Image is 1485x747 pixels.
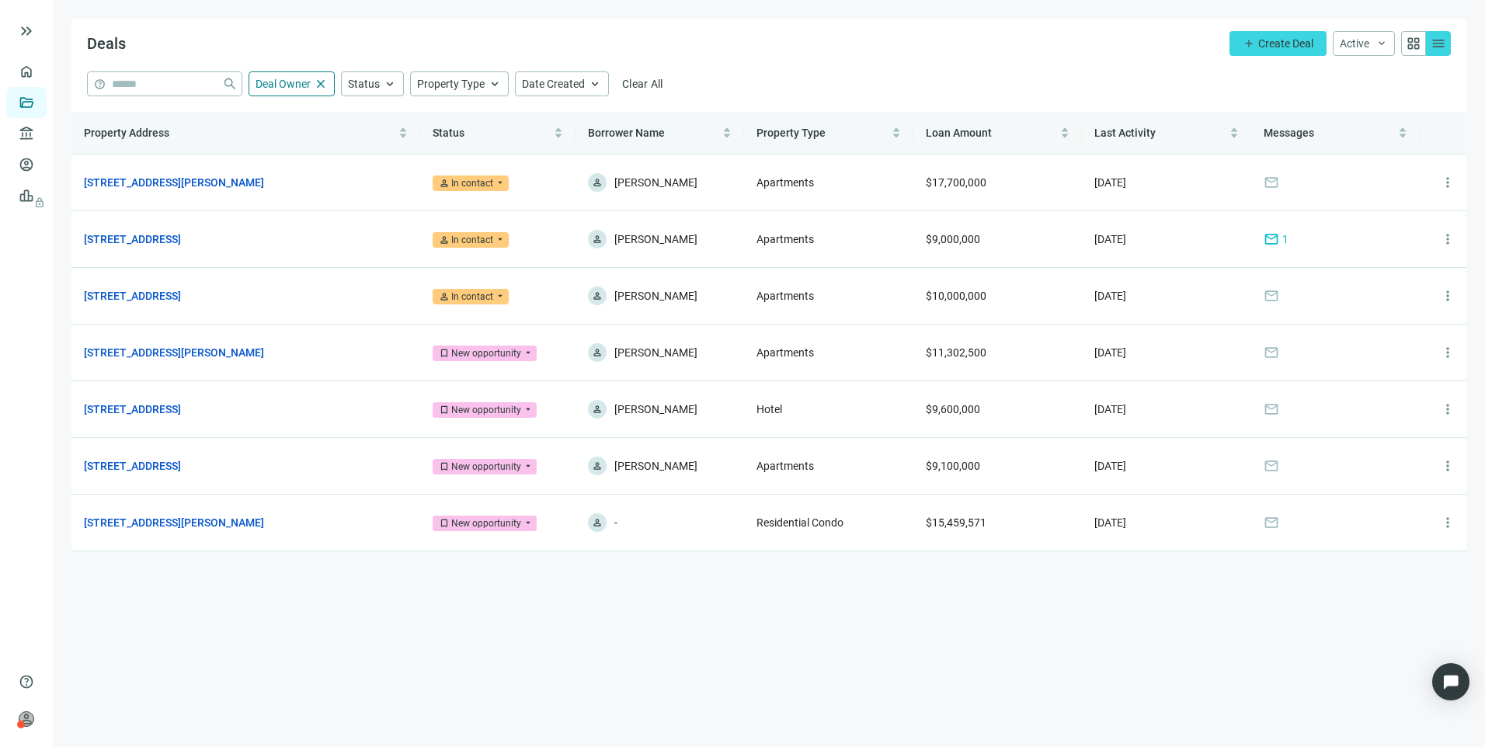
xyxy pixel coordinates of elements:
[84,344,264,361] a: [STREET_ADDRESS][PERSON_NAME]
[1094,516,1126,529] span: [DATE]
[84,174,264,191] a: [STREET_ADDRESS][PERSON_NAME]
[383,77,397,91] span: keyboard_arrow_up
[451,289,493,304] div: In contact
[1282,231,1289,248] span: 1
[614,230,697,248] span: [PERSON_NAME]
[756,403,782,415] span: Hotel
[592,234,603,245] span: person
[348,78,380,90] span: Status
[256,78,311,90] span: Deal Owner
[592,177,603,188] span: person
[1264,458,1279,474] span: mail
[488,77,502,91] span: keyboard_arrow_up
[1333,31,1395,56] button: Activekeyboard_arrow_down
[1440,288,1455,304] span: more_vert
[84,231,181,248] a: [STREET_ADDRESS]
[1094,233,1126,245] span: [DATE]
[1264,515,1279,530] span: mail
[1431,36,1446,51] span: menu
[417,78,485,90] span: Property Type
[1440,515,1455,530] span: more_vert
[926,403,980,415] span: $9,600,000
[614,400,697,419] span: [PERSON_NAME]
[1094,176,1126,189] span: [DATE]
[451,232,493,248] div: In contact
[756,233,814,245] span: Apartments
[1094,127,1156,139] span: Last Activity
[592,460,603,471] span: person
[1432,394,1463,425] button: more_vert
[1432,507,1463,538] button: more_vert
[1432,663,1469,700] div: Open Intercom Messenger
[1375,37,1388,50] span: keyboard_arrow_down
[1432,167,1463,198] button: more_vert
[926,460,980,472] span: $9,100,000
[926,516,986,529] span: $15,459,571
[439,348,450,359] span: bookmark
[592,290,603,301] span: person
[926,127,992,139] span: Loan Amount
[439,405,450,415] span: bookmark
[1264,127,1314,139] span: Messages
[451,346,521,361] div: New opportunity
[1264,231,1279,247] span: mail
[1440,231,1455,247] span: more_vert
[1094,346,1126,359] span: [DATE]
[926,290,986,302] span: $10,000,000
[1094,403,1126,415] span: [DATE]
[522,78,585,90] span: Date Created
[1440,175,1455,190] span: more_vert
[84,127,169,139] span: Property Address
[19,711,34,727] span: person
[1264,401,1279,417] span: mail
[1094,460,1126,472] span: [DATE]
[84,514,264,531] a: [STREET_ADDRESS][PERSON_NAME]
[1432,337,1463,368] button: more_vert
[1340,37,1369,50] span: Active
[756,460,814,472] span: Apartments
[592,517,603,528] span: person
[1243,37,1255,50] span: add
[1094,290,1126,302] span: [DATE]
[84,287,181,304] a: [STREET_ADDRESS]
[756,127,826,139] span: Property Type
[926,176,986,189] span: $17,700,000
[94,78,106,90] span: help
[614,513,617,532] span: -
[756,516,843,529] span: Residential Condo
[588,77,602,91] span: keyboard_arrow_up
[1432,280,1463,311] button: more_vert
[1432,450,1463,481] button: more_vert
[756,290,814,302] span: Apartments
[614,173,697,192] span: [PERSON_NAME]
[1440,458,1455,474] span: more_vert
[451,516,521,531] div: New opportunity
[1264,345,1279,360] span: mail
[1440,345,1455,360] span: more_vert
[1440,401,1455,417] span: more_vert
[614,343,697,362] span: [PERSON_NAME]
[1432,224,1463,255] button: more_vert
[756,346,814,359] span: Apartments
[439,291,450,302] span: person
[439,178,450,189] span: person
[84,401,181,418] a: [STREET_ADDRESS]
[926,346,986,359] span: $11,302,500
[1406,36,1421,51] span: grid_view
[439,518,450,529] span: bookmark
[17,22,36,40] button: keyboard_double_arrow_right
[439,461,450,472] span: bookmark
[84,457,181,474] a: [STREET_ADDRESS]
[314,77,328,91] span: close
[1229,31,1327,56] button: addCreate Deal
[622,78,663,90] span: Clear All
[592,404,603,415] span: person
[451,175,493,191] div: In contact
[588,127,665,139] span: Borrower Name
[451,459,521,474] div: New opportunity
[1264,288,1279,304] span: mail
[614,287,697,305] span: [PERSON_NAME]
[614,457,697,475] span: [PERSON_NAME]
[756,176,814,189] span: Apartments
[19,674,34,690] span: help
